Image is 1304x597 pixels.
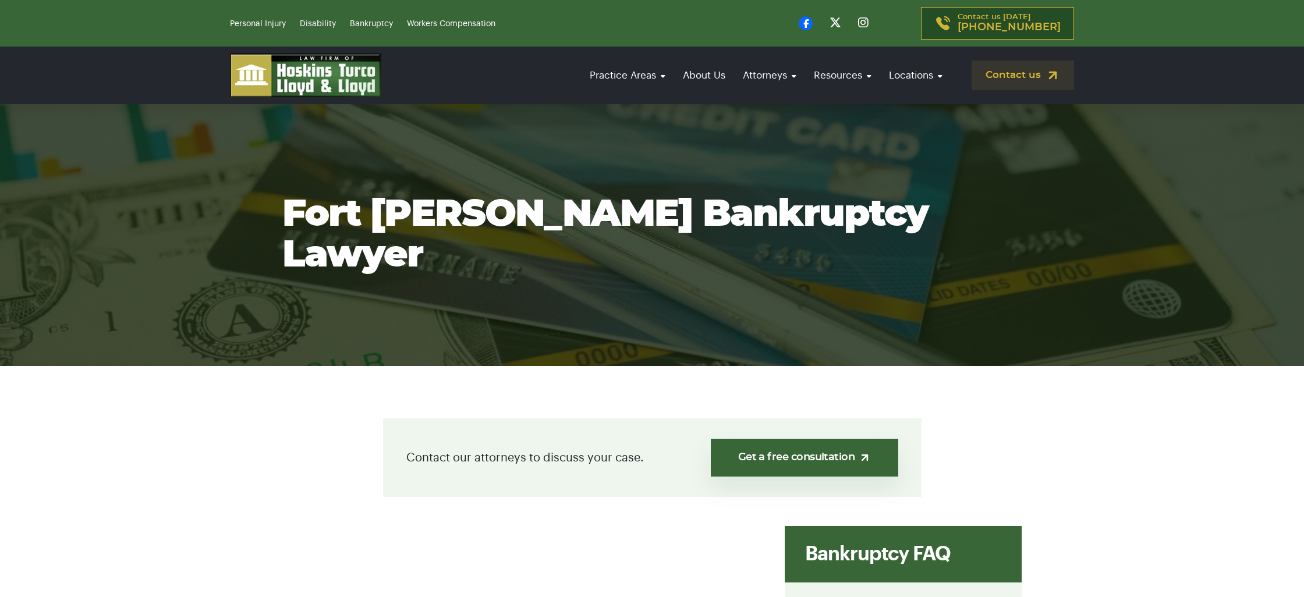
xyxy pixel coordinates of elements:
[677,59,731,92] a: About Us
[350,20,393,28] a: Bankruptcy
[407,20,495,28] a: Workers Compensation
[383,418,922,497] div: Contact our attorneys to discuss your case.
[972,61,1074,90] a: Contact us
[584,59,671,92] a: Practice Areas
[808,59,877,92] a: Resources
[230,20,286,28] a: Personal Injury
[300,20,336,28] a: Disability
[859,452,871,464] img: arrow-up-right-light.svg
[711,439,898,477] a: Get a free consultation
[785,526,1022,582] div: Bankruptcy FAQ
[282,194,1022,276] h1: Fort [PERSON_NAME] Bankruptcy Lawyer
[230,54,381,97] img: logo
[737,59,802,92] a: Attorneys
[921,7,1074,40] a: Contact us [DATE][PHONE_NUMBER]
[958,22,1061,33] span: [PHONE_NUMBER]
[958,13,1061,33] p: Contact us [DATE]
[883,59,948,92] a: Locations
